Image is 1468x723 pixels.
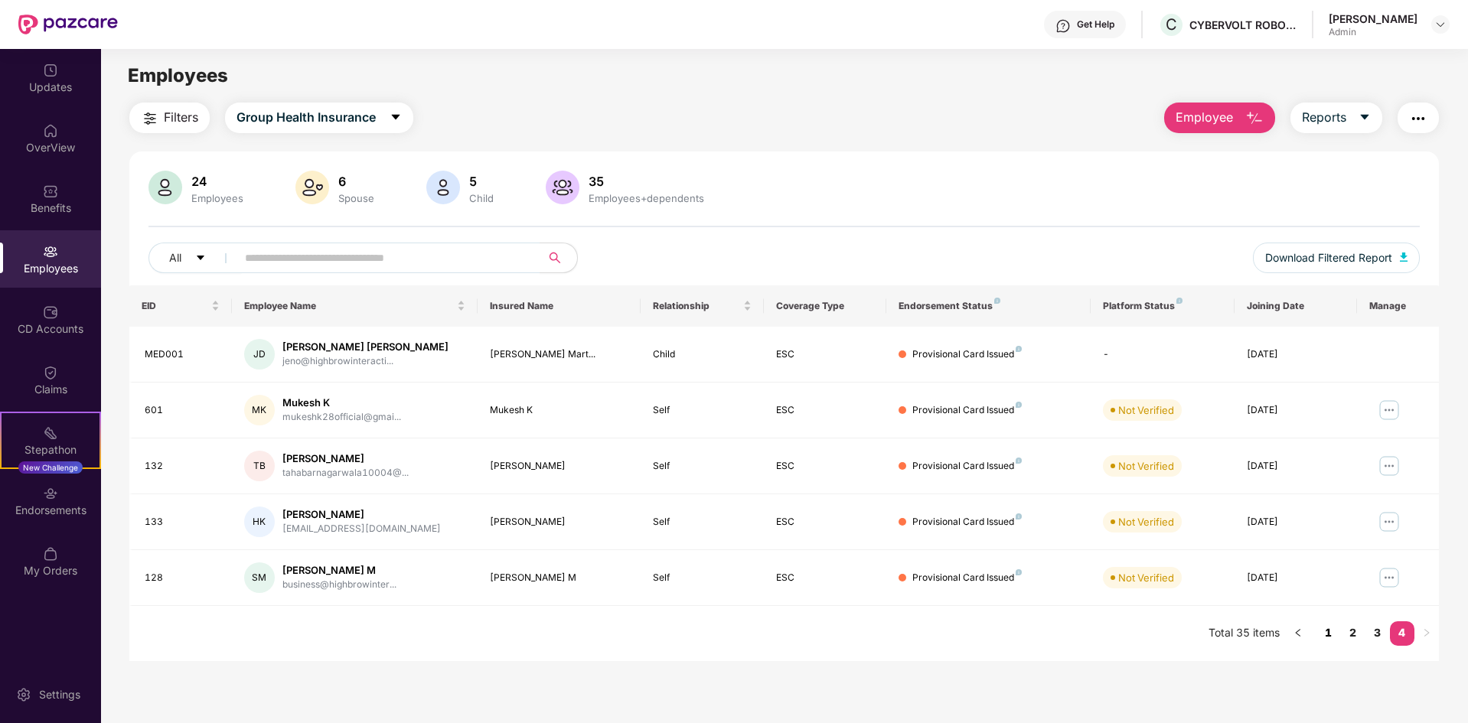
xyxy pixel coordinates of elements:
div: 601 [145,403,220,418]
div: Provisional Card Issued [912,347,1022,362]
div: TB [244,451,275,481]
td: - [1091,327,1234,383]
div: Not Verified [1118,458,1174,474]
div: Admin [1329,26,1417,38]
div: ESC [776,347,874,362]
span: caret-down [1359,111,1371,125]
img: manageButton [1377,454,1401,478]
button: search [540,243,578,273]
div: 5 [466,174,497,189]
div: tahabarnagarwala10004@... [282,466,409,480]
img: svg+xml;base64,PHN2ZyB4bWxucz0iaHR0cDovL3d3dy53My5vcmcvMjAwMC9zdmciIHdpZHRoPSI4IiBoZWlnaHQ9IjgiIH... [1016,513,1022,519]
span: caret-down [390,111,402,125]
div: [PERSON_NAME] Mart... [490,347,629,362]
div: MK [244,395,275,425]
div: JD [244,339,275,370]
span: Employees [128,64,228,86]
span: search [540,252,569,264]
img: svg+xml;base64,PHN2ZyB4bWxucz0iaHR0cDovL3d3dy53My5vcmcvMjAwMC9zdmciIHdpZHRoPSI4IiBoZWlnaHQ9IjgiIH... [1176,298,1183,304]
div: ESC [776,459,874,474]
div: 35 [586,174,707,189]
div: [PERSON_NAME] M [490,571,629,585]
li: 3 [1365,621,1390,646]
div: Get Help [1077,18,1114,31]
div: HK [244,506,275,537]
img: svg+xml;base64,PHN2ZyB4bWxucz0iaHR0cDovL3d3dy53My5vcmcvMjAwMC9zdmciIHdpZHRoPSI4IiBoZWlnaHQ9IjgiIH... [1016,569,1022,575]
li: Total 35 items [1209,621,1280,646]
img: svg+xml;base64,PHN2ZyBpZD0iU2V0dGluZy0yMHgyMCIgeG1sbnM9Imh0dHA6Ly93d3cudzMub3JnLzIwMDAvc3ZnIiB3aW... [16,687,31,702]
img: svg+xml;base64,PHN2ZyB4bWxucz0iaHR0cDovL3d3dy53My5vcmcvMjAwMC9zdmciIHdpZHRoPSI4IiBoZWlnaHQ9IjgiIH... [1016,402,1022,408]
a: 4 [1390,621,1414,644]
li: Next Page [1414,621,1439,646]
div: Provisional Card Issued [912,403,1022,418]
button: Allcaret-down [148,243,242,273]
img: svg+xml;base64,PHN2ZyBpZD0iRW5kb3JzZW1lbnRzIiB4bWxucz0iaHR0cDovL3d3dy53My5vcmcvMjAwMC9zdmciIHdpZH... [43,486,58,501]
th: Joining Date [1235,285,1357,327]
div: [PERSON_NAME] [1329,11,1417,26]
div: Spouse [335,192,377,204]
div: Self [653,571,751,585]
a: 3 [1365,621,1390,644]
span: EID [142,300,208,312]
th: Insured Name [478,285,641,327]
span: caret-down [195,252,206,265]
img: svg+xml;base64,PHN2ZyB4bWxucz0iaHR0cDovL3d3dy53My5vcmcvMjAwMC9zdmciIHhtbG5zOnhsaW5rPSJodHRwOi8vd3... [148,171,182,204]
div: Child [466,192,497,204]
img: svg+xml;base64,PHN2ZyBpZD0iSG9tZSIgeG1sbnM9Imh0dHA6Ly93d3cudzMub3JnLzIwMDAvc3ZnIiB3aWR0aD0iMjAiIG... [43,123,58,138]
img: svg+xml;base64,PHN2ZyB4bWxucz0iaHR0cDovL3d3dy53My5vcmcvMjAwMC9zdmciIHdpZHRoPSI4IiBoZWlnaHQ9IjgiIH... [994,298,1000,304]
a: 2 [1341,621,1365,644]
div: Self [653,515,751,529]
th: EID [129,285,232,327]
a: 1 [1316,621,1341,644]
div: 24 [188,174,246,189]
img: svg+xml;base64,PHN2ZyB4bWxucz0iaHR0cDovL3d3dy53My5vcmcvMjAwMC9zdmciIHdpZHRoPSIyMSIgaGVpZ2h0PSIyMC... [43,425,58,441]
div: [DATE] [1247,347,1345,362]
div: ESC [776,515,874,529]
div: New Challenge [18,461,83,474]
img: svg+xml;base64,PHN2ZyBpZD0iTXlfT3JkZXJzIiBkYXRhLW5hbWU9Ik15IE9yZGVycyIgeG1sbnM9Imh0dHA6Ly93d3cudz... [43,546,58,562]
div: 132 [145,459,220,474]
li: 2 [1341,621,1365,646]
th: Manage [1357,285,1439,327]
div: Child [653,347,751,362]
div: SM [244,562,275,593]
div: [PERSON_NAME] [PERSON_NAME] [282,340,449,354]
img: svg+xml;base64,PHN2ZyB4bWxucz0iaHR0cDovL3d3dy53My5vcmcvMjAwMC9zdmciIHdpZHRoPSIyNCIgaGVpZ2h0PSIyNC... [141,109,159,128]
img: svg+xml;base64,PHN2ZyBpZD0iQ2xhaW0iIHhtbG5zPSJodHRwOi8vd3d3LnczLm9yZy8yMDAwL3N2ZyIgd2lkdGg9IjIwIi... [43,365,58,380]
img: manageButton [1377,510,1401,534]
span: Reports [1302,108,1346,127]
img: svg+xml;base64,PHN2ZyBpZD0iRHJvcGRvd24tMzJ4MzIiIHhtbG5zPSJodHRwOi8vd3d3LnczLm9yZy8yMDAwL3N2ZyIgd2... [1434,18,1447,31]
img: svg+xml;base64,PHN2ZyB4bWxucz0iaHR0cDovL3d3dy53My5vcmcvMjAwMC9zdmciIHhtbG5zOnhsaW5rPSJodHRwOi8vd3... [295,171,329,204]
div: business@highbrowinter... [282,578,396,592]
th: Coverage Type [764,285,886,327]
img: svg+xml;base64,PHN2ZyBpZD0iQmVuZWZpdHMiIHhtbG5zPSJodHRwOi8vd3d3LnczLm9yZy8yMDAwL3N2ZyIgd2lkdGg9Ij... [43,184,58,199]
span: Relationship [653,300,739,312]
img: manageButton [1377,565,1401,590]
button: right [1414,621,1439,646]
img: svg+xml;base64,PHN2ZyB4bWxucz0iaHR0cDovL3d3dy53My5vcmcvMjAwMC9zdmciIHdpZHRoPSI4IiBoZWlnaHQ9IjgiIH... [1016,458,1022,464]
div: ESC [776,571,874,585]
div: [DATE] [1247,459,1345,474]
div: Mukesh K [490,403,629,418]
span: left [1293,628,1303,637]
span: Employee [1176,108,1233,127]
span: C [1166,15,1177,34]
th: Employee Name [232,285,478,327]
img: svg+xml;base64,PHN2ZyB4bWxucz0iaHR0cDovL3d3dy53My5vcmcvMjAwMC9zdmciIHdpZHRoPSI4IiBoZWlnaHQ9IjgiIH... [1016,346,1022,352]
div: 133 [145,515,220,529]
div: Settings [34,687,85,702]
div: [PERSON_NAME] M [282,563,396,578]
button: left [1286,621,1310,646]
img: svg+xml;base64,PHN2ZyB4bWxucz0iaHR0cDovL3d3dy53My5vcmcvMjAwMC9zdmciIHhtbG5zOnhsaW5rPSJodHRwOi8vd3... [546,171,579,204]
div: [DATE] [1247,403,1345,418]
div: [DATE] [1247,515,1345,529]
span: Filters [164,108,198,127]
div: [PERSON_NAME] [490,515,629,529]
img: manageButton [1377,398,1401,422]
img: svg+xml;base64,PHN2ZyB4bWxucz0iaHR0cDovL3d3dy53My5vcmcvMjAwMC9zdmciIHhtbG5zOnhsaW5rPSJodHRwOi8vd3... [1400,252,1408,262]
img: svg+xml;base64,PHN2ZyB4bWxucz0iaHR0cDovL3d3dy53My5vcmcvMjAwMC9zdmciIHdpZHRoPSIyNCIgaGVpZ2h0PSIyNC... [1409,109,1427,128]
div: MED001 [145,347,220,362]
div: 6 [335,174,377,189]
button: Reportscaret-down [1290,103,1382,133]
li: 1 [1316,621,1341,646]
